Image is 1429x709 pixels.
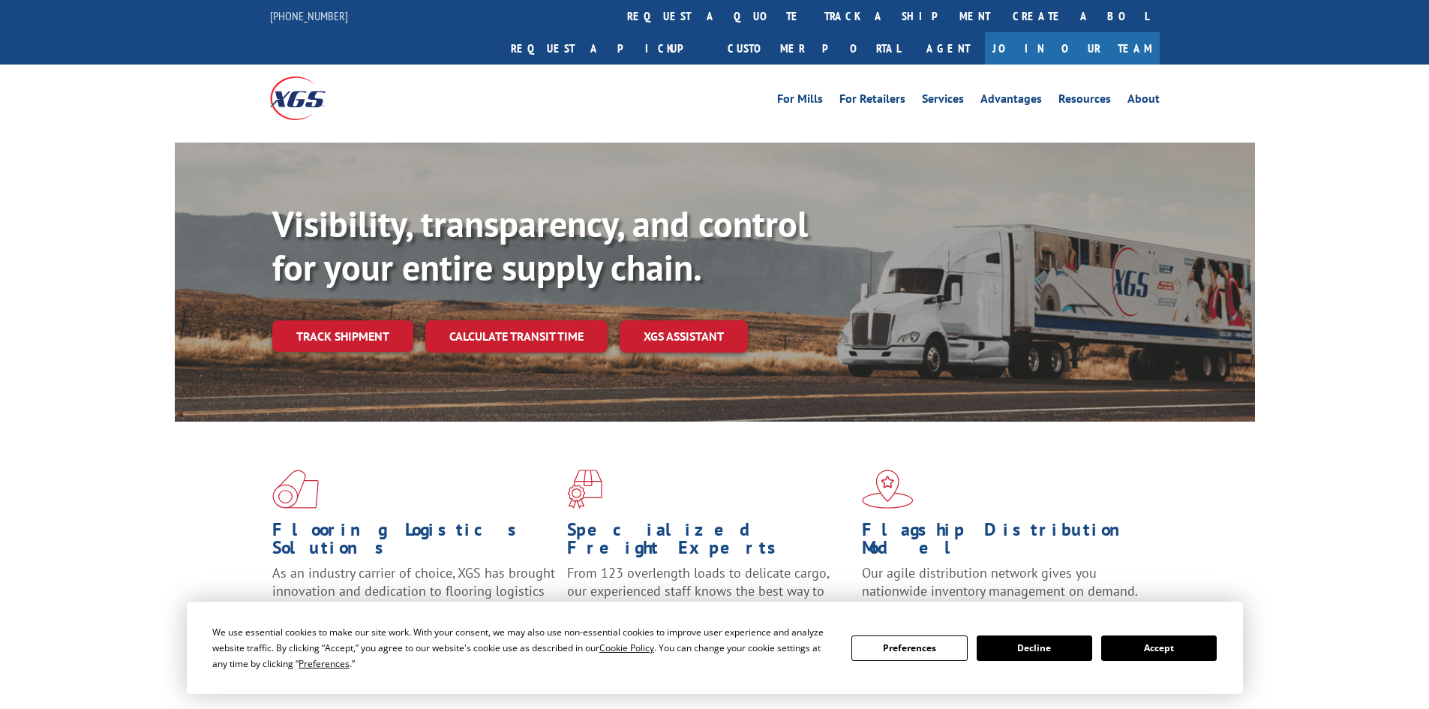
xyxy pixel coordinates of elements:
span: Preferences [299,657,350,670]
div: Cookie Consent Prompt [187,602,1243,694]
a: Customer Portal [716,32,911,65]
a: Join Our Team [985,32,1160,65]
h1: Specialized Freight Experts [567,521,851,564]
a: About [1127,93,1160,110]
a: For Mills [777,93,823,110]
a: [PHONE_NUMBER] [270,8,348,23]
span: Cookie Policy [599,641,654,654]
a: Calculate transit time [425,320,608,353]
button: Decline [977,635,1092,661]
a: Request a pickup [500,32,716,65]
img: xgs-icon-total-supply-chain-intelligence-red [272,470,319,509]
img: xgs-icon-flagship-distribution-model-red [862,470,914,509]
button: Accept [1101,635,1217,661]
a: For Retailers [839,93,905,110]
span: As an industry carrier of choice, XGS has brought innovation and dedication to flooring logistics... [272,564,555,617]
a: Services [922,93,964,110]
a: Agent [911,32,985,65]
a: Track shipment [272,320,413,352]
button: Preferences [851,635,967,661]
a: Advantages [980,93,1042,110]
h1: Flooring Logistics Solutions [272,521,556,564]
h1: Flagship Distribution Model [862,521,1145,564]
span: Our agile distribution network gives you nationwide inventory management on demand. [862,564,1138,599]
p: From 123 overlength loads to delicate cargo, our experienced staff knows the best way to move you... [567,564,851,631]
a: XGS ASSISTANT [620,320,748,353]
img: xgs-icon-focused-on-flooring-red [567,470,602,509]
b: Visibility, transparency, and control for your entire supply chain. [272,200,808,290]
a: Resources [1058,93,1111,110]
div: We use essential cookies to make our site work. With your consent, we may also use non-essential ... [212,624,833,671]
